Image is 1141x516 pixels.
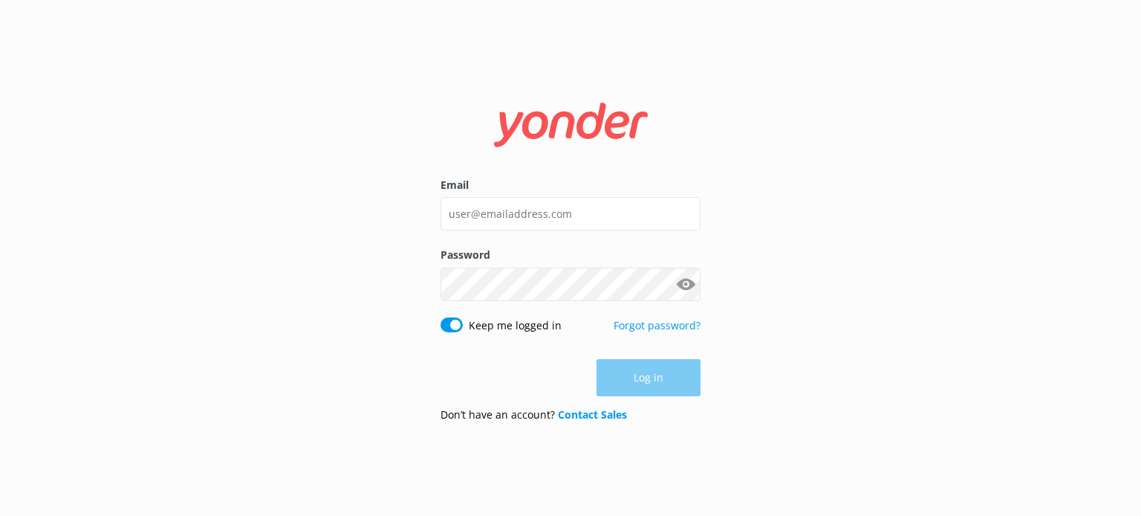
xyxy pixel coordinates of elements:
[614,318,700,332] a: Forgot password?
[671,269,700,299] button: Show password
[441,177,700,193] label: Email
[441,407,627,423] p: Don’t have an account?
[558,407,627,422] a: Contact Sales
[441,197,700,230] input: user@emailaddress.com
[469,317,562,334] label: Keep me logged in
[441,247,700,263] label: Password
